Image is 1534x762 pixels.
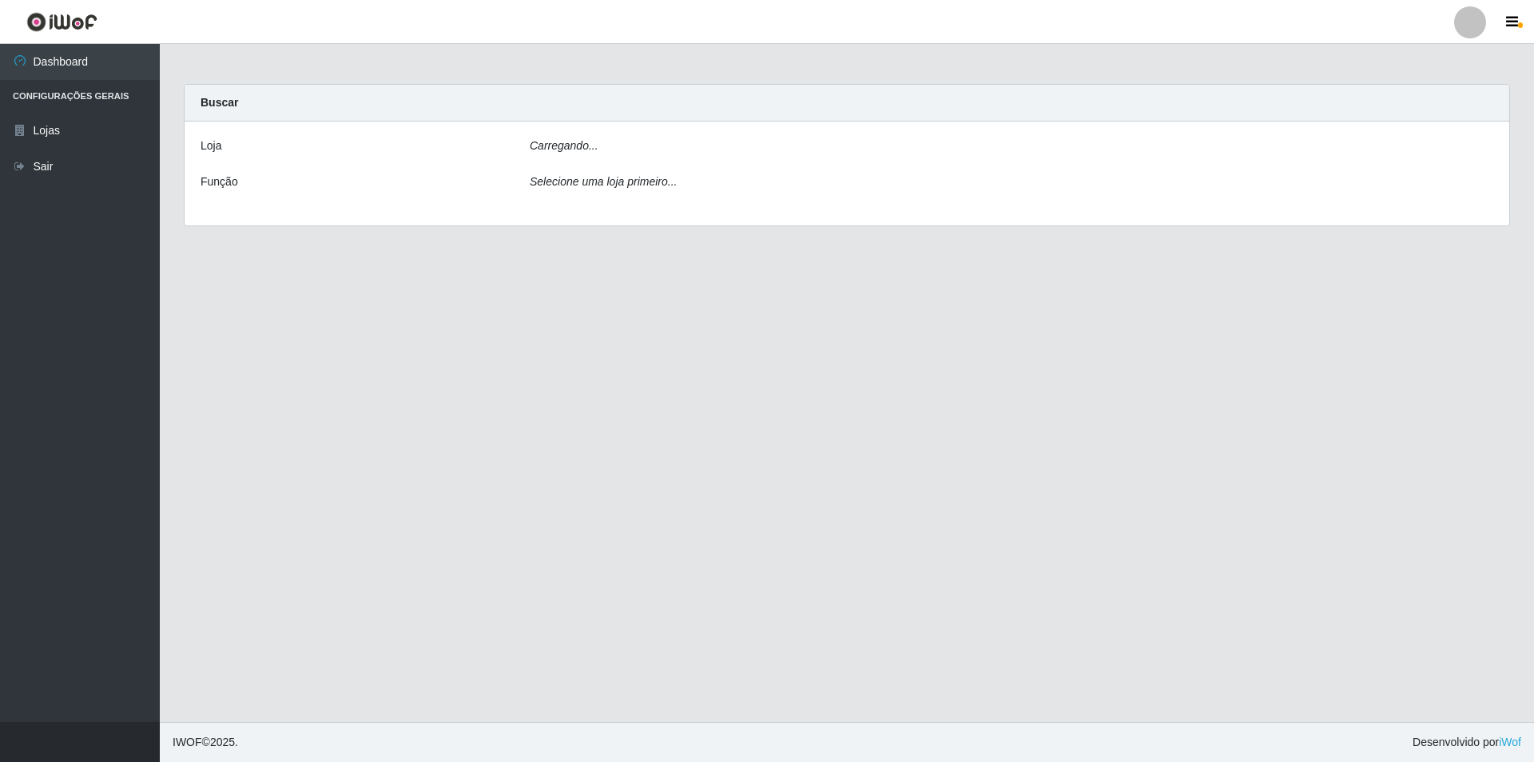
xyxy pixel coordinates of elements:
label: Função [201,174,238,190]
a: iWof [1499,736,1521,748]
i: Selecione uma loja primeiro... [530,175,677,188]
span: IWOF [173,736,202,748]
span: © 2025 . [173,734,238,751]
strong: Buscar [201,96,238,109]
span: Desenvolvido por [1413,734,1521,751]
i: Carregando... [530,139,598,152]
label: Loja [201,138,221,154]
img: CoreUI Logo [26,12,97,32]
